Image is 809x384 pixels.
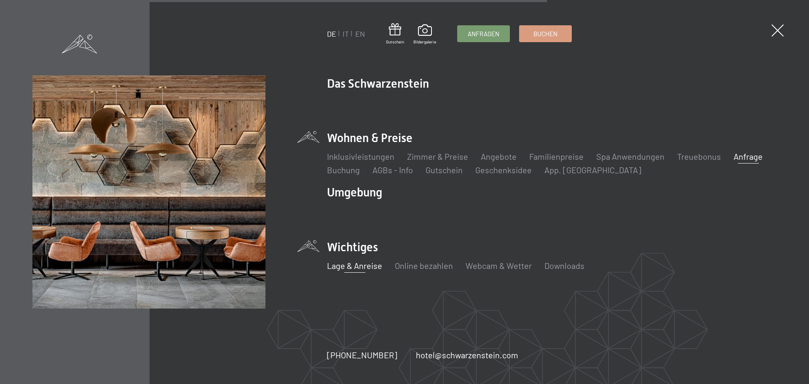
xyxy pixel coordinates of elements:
[481,151,517,161] a: Angebote
[343,29,349,38] a: IT
[596,151,664,161] a: Spa Anwendungen
[386,23,404,45] a: Gutschein
[677,151,721,161] a: Treuebonus
[327,260,382,271] a: Lage & Anreise
[544,165,641,175] a: App. [GEOGRAPHIC_DATA]
[386,39,404,45] span: Gutschein
[327,151,394,161] a: Inklusivleistungen
[372,165,413,175] a: AGBs - Info
[416,349,518,361] a: hotel@schwarzenstein.com
[327,165,360,175] a: Buchung
[529,151,584,161] a: Familienpreise
[466,260,532,271] a: Webcam & Wetter
[407,151,468,161] a: Zimmer & Preise
[327,350,397,360] span: [PHONE_NUMBER]
[327,29,336,38] a: DE
[520,26,571,42] a: Buchen
[475,165,532,175] a: Geschenksidee
[734,151,763,161] a: Anfrage
[458,26,509,42] a: Anfragen
[413,39,436,45] span: Bildergalerie
[544,260,584,271] a: Downloads
[32,75,265,309] img: Wellnesshotels - Bar - Spieltische - Kinderunterhaltung
[533,30,557,38] span: Buchen
[355,29,365,38] a: EN
[413,24,436,45] a: Bildergalerie
[395,260,453,271] a: Online bezahlen
[426,165,463,175] a: Gutschein
[327,349,397,361] a: [PHONE_NUMBER]
[468,30,499,38] span: Anfragen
